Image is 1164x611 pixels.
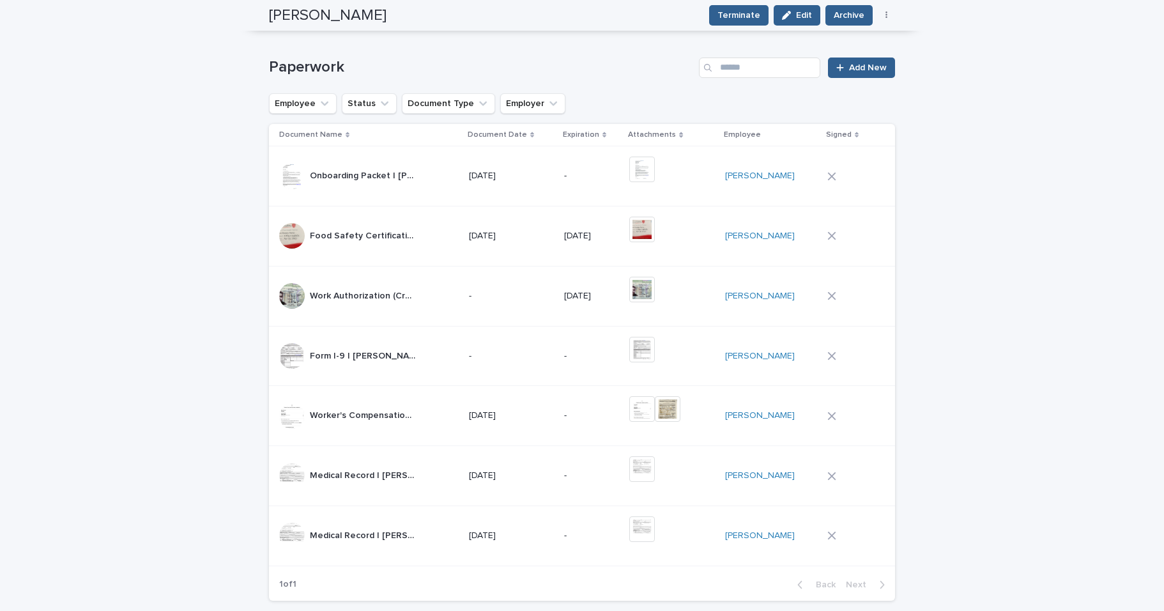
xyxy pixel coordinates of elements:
button: Employee [269,93,337,114]
p: [DATE] [469,231,554,242]
p: [DATE] [469,410,554,421]
p: - [564,351,620,362]
button: Back [787,579,841,591]
tr: Worker's Compensation Claim | [PERSON_NAME] | Great White BrentwoodWorker's Compensation Claim | ... [269,386,895,446]
button: Edit [774,5,820,26]
button: Document Type [402,93,495,114]
span: Terminate [717,9,760,22]
button: Archive [825,5,873,26]
p: Onboarding Packet | Rivera Perez | Great White Brentwood [310,168,419,182]
p: Expiration [563,128,599,142]
p: - [564,171,620,182]
p: Employee [724,128,761,142]
p: Food Safety Certification | Rivera Perez | Great White Brentwood [310,228,419,242]
a: [PERSON_NAME] [725,351,795,362]
a: [PERSON_NAME] [725,470,795,481]
tr: Medical Record | [PERSON_NAME] | Great White BrentwoodMedical Record | [PERSON_NAME] | Great Whit... [269,446,895,506]
p: Worker's Compensation Claim | Rivera Perez | Great White Brentwood [310,408,419,421]
p: - [469,291,554,302]
p: - [564,410,620,421]
a: [PERSON_NAME] [725,530,795,541]
a: [PERSON_NAME] [725,231,795,242]
a: [PERSON_NAME] [725,410,795,421]
span: Archive [834,9,864,22]
button: Employer [500,93,565,114]
p: Attachments [628,128,676,142]
span: Back [808,580,836,589]
p: - [564,530,620,541]
button: Next [841,579,895,591]
h2: [PERSON_NAME] [269,6,387,25]
button: Terminate [709,5,769,26]
p: [DATE] [564,291,620,302]
p: Document Name [279,128,342,142]
p: [DATE] [469,530,554,541]
tr: Food Safety Certification | [PERSON_NAME] | Great White BrentwoodFood Safety Certification | [PER... [269,206,895,266]
input: Search [699,58,820,78]
tr: Work Authorization (Create Electronic I-9) | [PERSON_NAME] | Great White BrentwoodWork Authorizat... [269,266,895,326]
tr: Medical Record | [PERSON_NAME] | Great White BrentwoodMedical Record | [PERSON_NAME] | Great Whit... [269,506,895,566]
a: Add New [828,58,895,78]
tr: Onboarding Packet | [PERSON_NAME] | Great White BrentwoodOnboarding Packet | [PERSON_NAME] | Grea... [269,146,895,206]
p: Document Date [468,128,527,142]
span: Next [846,580,874,589]
button: Status [342,93,397,114]
p: [DATE] [469,171,554,182]
a: [PERSON_NAME] [725,171,795,182]
tr: Form I-9 | [PERSON_NAME] | Great White BrentwoodForm I-9 | [PERSON_NAME] | Great White Brentwood ... [269,326,895,386]
p: Medical Record | Rivera Perez | Great White Brentwood [310,468,419,481]
p: - [564,470,620,481]
span: Edit [796,11,812,20]
p: 1 of 1 [269,569,307,600]
p: Form I-9 | Rivera Perez | Great White Brentwood [310,348,419,362]
p: [DATE] [469,470,554,481]
p: - [469,351,554,362]
h1: Paperwork [269,58,694,77]
span: Add New [849,63,887,72]
p: Medical Record | Rivera Perez | Great White Brentwood [310,528,419,541]
p: [DATE] [564,231,620,242]
p: Work Authorization (Create Electronic I-9) | Rivera Perez | Great White Brentwood [310,288,419,302]
p: Signed [826,128,852,142]
a: [PERSON_NAME] [725,291,795,302]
